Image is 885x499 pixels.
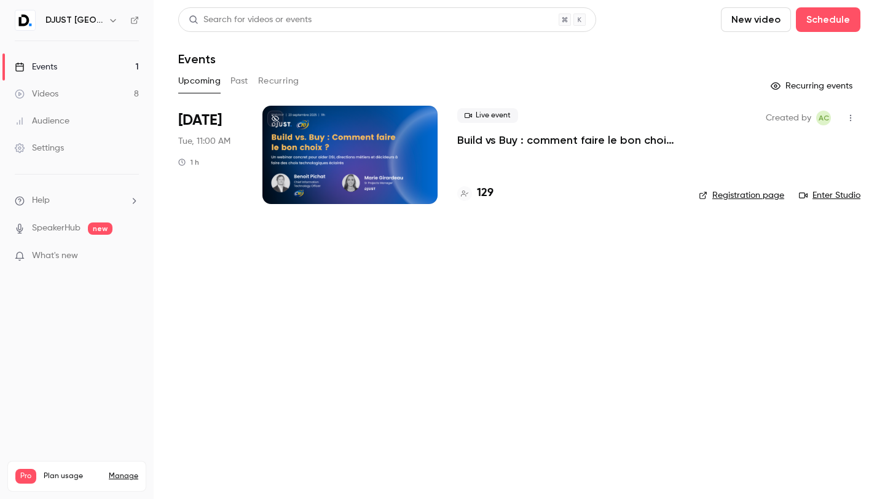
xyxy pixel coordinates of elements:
[796,7,860,32] button: Schedule
[699,189,784,202] a: Registration page
[178,71,221,91] button: Upcoming
[189,14,312,26] div: Search for videos or events
[819,111,829,125] span: AC
[88,222,112,235] span: new
[32,222,81,235] a: SpeakerHub
[109,471,138,481] a: Manage
[32,194,50,207] span: Help
[457,185,494,202] a: 129
[230,71,248,91] button: Past
[15,194,139,207] li: help-dropdown-opener
[178,52,216,66] h1: Events
[477,185,494,202] h4: 129
[765,76,860,96] button: Recurring events
[721,7,791,32] button: New video
[457,108,518,123] span: Live event
[15,88,58,100] div: Videos
[44,471,101,481] span: Plan usage
[799,189,860,202] a: Enter Studio
[15,142,64,154] div: Settings
[178,135,230,147] span: Tue, 11:00 AM
[32,249,78,262] span: What's new
[178,157,199,167] div: 1 h
[15,61,57,73] div: Events
[258,71,299,91] button: Recurring
[178,106,243,204] div: Sep 23 Tue, 11:00 AM (Europe/Paris)
[15,115,69,127] div: Audience
[124,251,139,262] iframe: Noticeable Trigger
[457,133,679,147] a: Build vs Buy : comment faire le bon choix ?
[15,469,36,484] span: Pro
[178,111,222,130] span: [DATE]
[15,10,35,30] img: DJUST France
[766,111,811,125] span: Created by
[816,111,831,125] span: Aubéry Chauvin
[45,14,103,26] h6: DJUST [GEOGRAPHIC_DATA]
